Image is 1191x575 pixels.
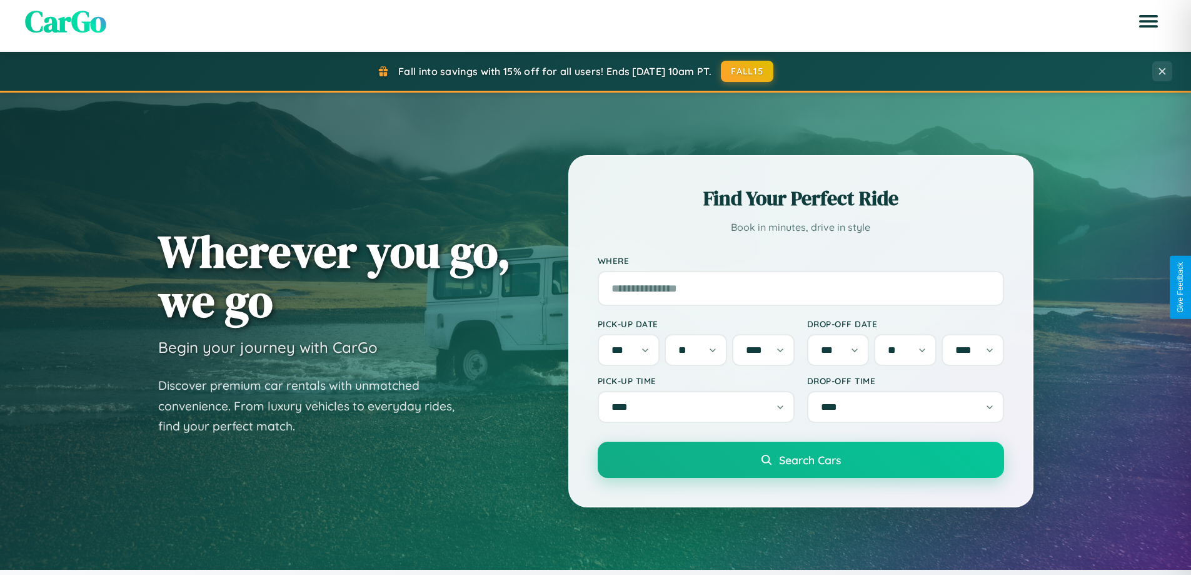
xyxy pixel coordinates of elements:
p: Discover premium car rentals with unmatched convenience. From luxury vehicles to everyday rides, ... [158,375,471,437]
div: Give Feedback [1176,262,1185,313]
span: Fall into savings with 15% off for all users! Ends [DATE] 10am PT. [398,65,711,78]
label: Pick-up Date [598,318,795,329]
span: CarGo [25,1,106,42]
button: Search Cars [598,442,1004,478]
label: Drop-off Time [807,375,1004,386]
button: Open menu [1131,4,1166,39]
button: FALL15 [721,61,773,82]
span: Search Cars [779,453,841,467]
label: Drop-off Date [807,318,1004,329]
label: Pick-up Time [598,375,795,386]
label: Where [598,255,1004,266]
h3: Begin your journey with CarGo [158,338,378,357]
h1: Wherever you go, we go [158,226,511,325]
p: Book in minutes, drive in style [598,218,1004,237]
h2: Find Your Perfect Ride [598,185,1004,212]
